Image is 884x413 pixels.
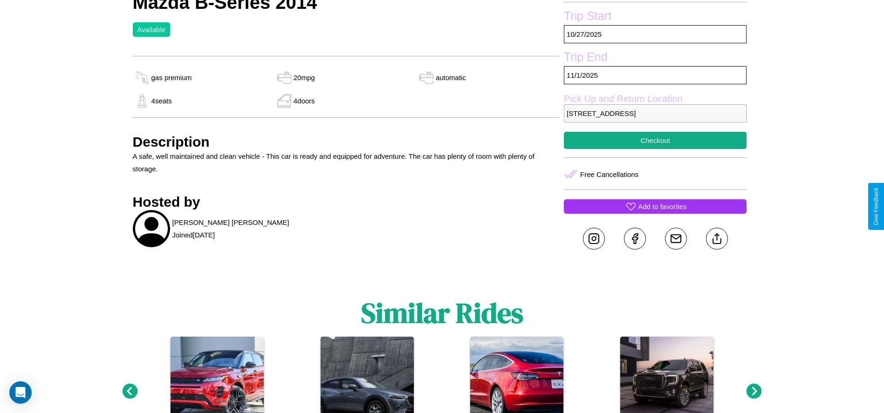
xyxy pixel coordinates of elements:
p: 4 seats [151,95,172,107]
label: Pick Up and Return Location [564,94,747,104]
p: [STREET_ADDRESS] [564,104,747,122]
p: Available [137,23,166,36]
p: 11 / 1 / 2025 [564,66,747,84]
img: gas [133,71,151,85]
h3: Hosted by [133,194,560,210]
img: gas [275,71,294,85]
p: [PERSON_NAME] [PERSON_NAME] [172,216,289,229]
h3: Description [133,134,560,150]
button: Add to favorites [564,199,747,214]
button: Checkout [564,132,747,149]
img: gas [417,71,436,85]
img: gas [133,94,151,108]
p: 20 mpg [294,71,315,84]
p: Free Cancellations [580,168,638,181]
label: Trip Start [564,9,747,25]
p: Joined [DATE] [172,229,215,241]
img: gas [275,94,294,108]
h1: Similar Rides [361,294,523,332]
label: Trip End [564,50,747,66]
div: Give Feedback [873,188,879,225]
p: 4 doors [294,95,315,107]
p: 10 / 27 / 2025 [564,25,747,43]
p: gas premium [151,71,192,84]
div: Open Intercom Messenger [9,381,32,404]
p: A safe, well maintained and clean vehicle - This car is ready and equipped for adventure. The car... [133,150,560,175]
p: automatic [436,71,466,84]
p: Add to favorites [638,200,686,213]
